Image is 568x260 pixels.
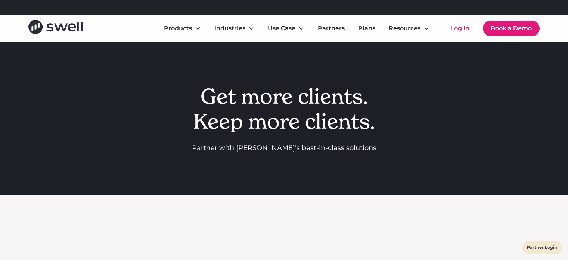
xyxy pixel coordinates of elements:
a: home [28,20,83,37]
a: Book a Demo [483,21,540,36]
div: Use Case [268,24,295,33]
a: Log In [443,21,477,36]
div: Resources [389,24,420,33]
a: Partner Login [527,243,557,252]
div: Industries [208,21,260,36]
div: Products [158,21,207,36]
div: Use Case [262,21,310,36]
a: Plans [352,21,381,36]
div: Resources [383,21,435,36]
div: Products [164,24,192,33]
div: Industries [214,24,245,33]
p: Partner with [PERSON_NAME]'s best-in-class solutions [192,143,376,153]
a: Partners [312,21,351,36]
h1: Get more clients. Keep more clients. [192,84,376,134]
